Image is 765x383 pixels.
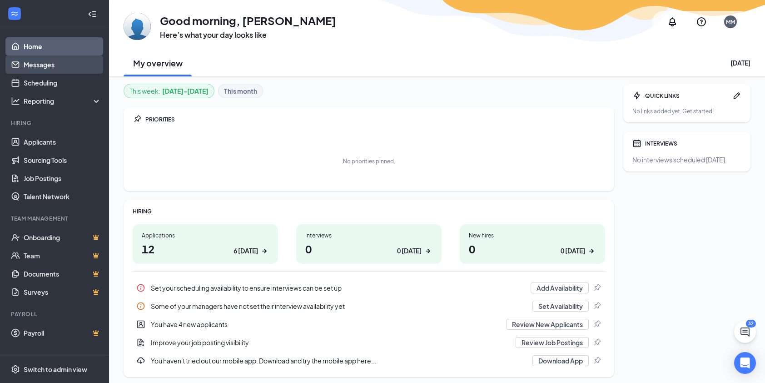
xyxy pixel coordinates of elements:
h1: 0 [305,241,432,257]
a: Applications126 [DATE]ArrowRight [133,224,278,264]
svg: DocumentAdd [136,338,145,347]
svg: QuestionInfo [696,16,707,27]
svg: Analysis [11,96,20,106]
a: InfoSet your scheduling availability to ensure interviews can be set upAdd AvailabilityPin [133,279,605,297]
div: [DATE] [730,58,750,67]
svg: Pen [732,91,741,100]
div: 32 [746,320,756,328]
button: Review New Applicants [506,319,589,330]
a: UserEntityYou have 4 new applicantsReview New ApplicantsPin [133,315,605,333]
a: New hires00 [DATE]ArrowRight [460,224,605,264]
div: Interviews [305,232,432,239]
svg: Settings [11,365,20,374]
svg: Pin [592,283,601,292]
a: Talent Network [24,187,101,206]
div: You have 4 new applicants [151,320,501,329]
svg: Pin [592,338,601,347]
a: Scheduling [24,74,101,92]
svg: ChatActive [740,327,750,338]
div: You haven't tried out our mobile app. Download and try the mobile app here... [133,352,605,370]
button: Add Availability [531,282,589,293]
button: ChatActive [734,321,756,343]
svg: Notifications [667,16,678,27]
b: [DATE] - [DATE] [162,86,209,96]
div: Applications [142,232,269,239]
a: Messages [24,55,101,74]
div: Set your scheduling availability to ensure interviews can be set up [151,283,525,292]
div: 6 [DATE] [233,246,258,256]
h2: My overview [133,57,183,69]
div: Switch to admin view [24,365,87,374]
div: Team Management [11,215,99,222]
div: Payroll [11,310,99,318]
svg: Download [136,356,145,365]
div: Improve your job posting visibility [133,333,605,352]
div: Hiring [11,119,99,127]
div: 0 [DATE] [561,246,585,256]
div: QUICK LINKS [645,92,729,100]
svg: Info [136,302,145,311]
a: Sourcing Tools [24,151,101,169]
div: No interviews scheduled [DATE]. [632,155,741,164]
a: PayrollCrown [24,324,101,342]
svg: ArrowRight [587,247,596,256]
svg: UserEntity [136,320,145,329]
div: Improve your job posting visibility [151,338,510,347]
a: DocumentAddImprove your job posting visibilityReview Job PostingsPin [133,333,605,352]
div: Open Intercom Messenger [734,352,756,374]
svg: Calendar [632,139,641,148]
div: 0 [DATE] [397,246,422,256]
div: No links added yet. Get started! [632,107,741,115]
button: Set Availability [532,301,589,312]
h1: 0 [469,241,596,257]
h1: Good morning, [PERSON_NAME] [160,13,336,28]
div: INTERVIEWS [645,140,741,147]
div: Some of your managers have not set their interview availability yet [151,302,527,311]
svg: Collapse [88,10,97,19]
div: Some of your managers have not set their interview availability yet [133,297,605,315]
div: MM [726,18,735,26]
b: This month [224,86,257,96]
div: No priorities pinned. [343,157,395,165]
h1: 12 [142,241,269,257]
h3: Here’s what your day looks like [160,30,336,40]
a: Interviews00 [DATE]ArrowRight [296,224,442,264]
div: You have 4 new applicants [133,315,605,333]
div: This week : [129,86,209,96]
a: DownloadYou haven't tried out our mobile app. Download and try the mobile app here...Download AppPin [133,352,605,370]
a: SurveysCrown [24,283,101,301]
svg: ArrowRight [260,247,269,256]
a: InfoSome of your managers have not set their interview availability yetSet AvailabilityPin [133,297,605,315]
div: Reporting [24,96,102,106]
button: Review Job Postings [516,337,589,348]
div: PRIORITIES [145,116,605,123]
div: HIRING [133,207,605,215]
div: Set your scheduling availability to ensure interviews can be set up [133,279,605,297]
svg: Pin [592,356,601,365]
svg: Pin [592,320,601,329]
button: Download App [532,355,589,366]
div: New hires [469,232,596,239]
svg: WorkstreamLogo [10,9,19,18]
a: DocumentsCrown [24,265,101,283]
a: TeamCrown [24,247,101,265]
svg: Bolt [632,91,641,100]
a: Job Postings [24,169,101,187]
svg: Pin [133,115,142,124]
a: Applicants [24,133,101,151]
img: Mark Missler [124,13,151,40]
a: Home [24,37,101,55]
svg: ArrowRight [423,247,432,256]
svg: Info [136,283,145,292]
svg: Pin [592,302,601,311]
div: You haven't tried out our mobile app. Download and try the mobile app here... [151,356,527,365]
a: OnboardingCrown [24,228,101,247]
